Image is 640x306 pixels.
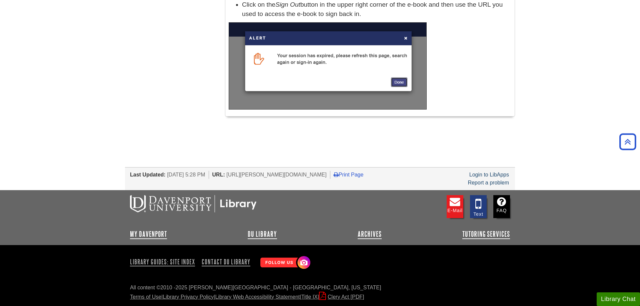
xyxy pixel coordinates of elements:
em: Sign Out [275,1,300,8]
img: Follow Us! Instagram [257,253,312,272]
a: My Davenport [130,230,167,238]
a: Library Guides: Site Index [130,256,198,267]
span: [DATE] 5:28 PM [167,172,205,177]
a: Title IX [301,294,318,300]
button: Library Chat [597,292,640,306]
a: Tutoring Services [462,230,510,238]
a: FAQ [493,195,510,218]
a: Text [470,195,487,218]
img: DU Libraries [130,195,257,212]
img: time out message [229,22,427,110]
a: E-mail [447,195,463,218]
a: Contact DU Library [199,256,253,267]
span: URL: [212,172,225,177]
a: Login to LibApps [469,172,509,177]
a: Library Privacy Policy [163,294,214,300]
span: Last Updated: [130,172,166,177]
a: Terms of Use [130,294,161,300]
a: Clery Act [319,294,364,300]
i: Print Page [334,172,339,177]
a: Back to Top [617,137,638,146]
a: DU Library [248,230,277,238]
a: Library Web Accessibility Statement [215,294,300,300]
a: Report a problem [468,180,509,185]
div: All content ©2010 - 2025 [PERSON_NAME][GEOGRAPHIC_DATA] - [GEOGRAPHIC_DATA], [US_STATE] | | | | [130,284,510,301]
a: Print Page [334,172,364,177]
span: [URL][PERSON_NAME][DOMAIN_NAME] [226,172,327,177]
a: Archives [358,230,382,238]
